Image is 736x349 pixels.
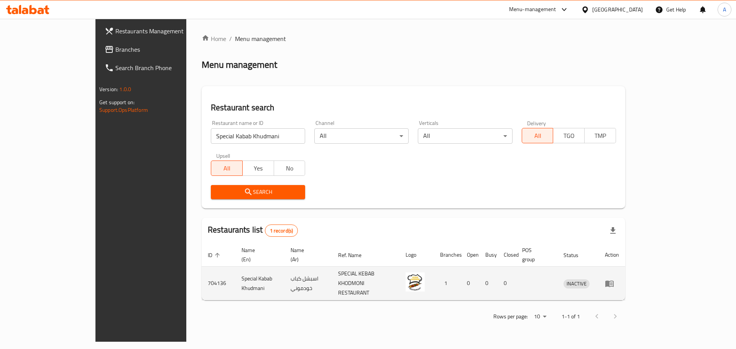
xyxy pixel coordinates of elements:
[99,40,219,59] a: Branches
[202,267,235,300] td: 704136
[211,161,243,176] button: All
[314,128,409,144] div: All
[99,105,148,115] a: Support.OpsPlatform
[723,5,726,14] span: A
[284,267,332,300] td: اسبشل كباب خودموني
[563,279,590,288] span: INACTIVE
[563,251,588,260] span: Status
[119,84,131,94] span: 1.0.0
[202,59,277,71] h2: Menu management
[399,243,434,267] th: Logo
[291,246,323,264] span: Name (Ar)
[599,243,625,267] th: Action
[461,243,479,267] th: Open
[556,130,582,141] span: TGO
[509,5,556,14] div: Menu-management
[211,185,305,199] button: Search
[211,128,305,144] input: Search for restaurant name or ID..
[479,243,498,267] th: Busy
[332,267,399,300] td: SPECIAL KEBAB KHODMONI RESTAURANT
[208,224,298,237] h2: Restaurants list
[115,63,212,72] span: Search Branch Phone
[211,102,616,113] h2: Restaurant search
[235,34,286,43] span: Menu management
[115,45,212,54] span: Branches
[208,251,222,260] span: ID
[498,243,516,267] th: Closed
[588,130,613,141] span: TMP
[498,267,516,300] td: 0
[214,163,240,174] span: All
[242,161,274,176] button: Yes
[202,34,625,43] nav: breadcrumb
[217,187,299,197] span: Search
[434,267,461,300] td: 1
[216,153,230,158] label: Upsell
[229,34,232,43] li: /
[265,224,298,237] div: Total records count
[525,130,550,141] span: All
[522,128,554,143] button: All
[99,59,219,77] a: Search Branch Phone
[584,128,616,143] button: TMP
[246,163,271,174] span: Yes
[338,251,371,260] span: Ref. Name
[99,97,135,107] span: Get support on:
[562,312,580,321] p: 1-1 of 1
[461,267,479,300] td: 0
[527,120,546,126] label: Delivery
[265,227,298,234] span: 1 record(s)
[522,246,548,264] span: POS group
[604,221,622,240] div: Export file
[235,267,284,300] td: Special Kabab Khudmani
[592,5,643,14] div: [GEOGRAPHIC_DATA]
[553,128,585,143] button: TGO
[493,312,528,321] p: Rows per page:
[242,246,275,264] span: Name (En)
[202,243,625,300] table: enhanced table
[115,26,212,36] span: Restaurants Management
[99,22,219,40] a: Restaurants Management
[434,243,461,267] th: Branches
[277,163,302,174] span: No
[274,161,306,176] button: No
[531,311,549,323] div: Rows per page:
[479,267,498,300] td: 0
[99,84,118,94] span: Version:
[406,272,425,292] img: Special Kabab Khudmani
[418,128,512,144] div: All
